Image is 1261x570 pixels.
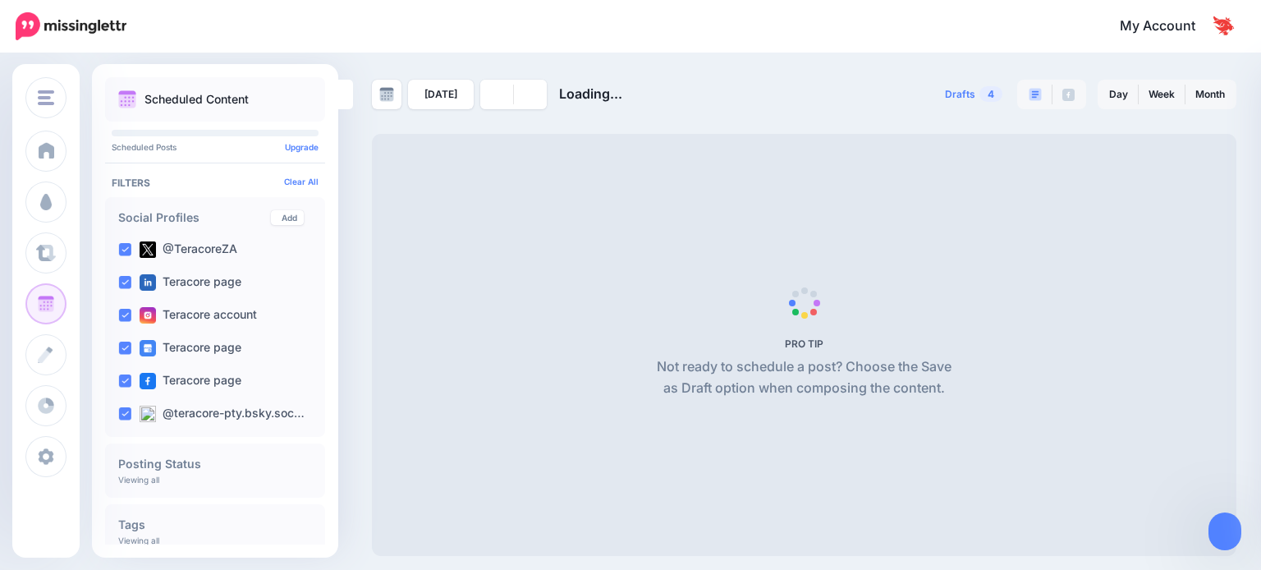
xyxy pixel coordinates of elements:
img: instagram-square.png [140,307,156,324]
span: Drafts [945,90,975,99]
img: Missinglettr [16,12,126,40]
p: Viewing all [118,475,159,485]
a: Drafts4 [935,80,1012,109]
img: calendar-grey-darker.png [379,87,394,102]
img: twitter-square.png [140,241,156,258]
img: linkedin-square.png [140,274,156,291]
a: Day [1099,81,1138,108]
p: Scheduled Posts [112,143,319,151]
label: @TeracoreZA [140,241,237,258]
a: Clear All [284,177,319,186]
label: Teracore page [140,274,241,291]
label: Teracore account [140,307,257,324]
p: Not ready to schedule a post? Choose the Save as Draft option when composing the content. [650,356,958,399]
label: @teracore-pty.bsky.soc… [140,406,305,422]
p: Scheduled Content [144,94,249,105]
h4: Social Profiles [118,212,271,223]
h4: Tags [118,519,312,531]
p: Viewing all [118,536,159,545]
h4: Posting Status [118,458,312,470]
a: [DATE] [408,80,474,109]
img: facebook-grey-square.png [1062,89,1075,101]
img: google_business-square.png [140,340,156,356]
h4: Filters [112,177,319,189]
label: Teracore page [140,340,241,356]
img: paragraph-boxed.png [1029,88,1042,101]
img: calendar.png [118,90,136,108]
img: bluesky-square.png [140,406,156,422]
span: 4 [979,86,1002,102]
img: menu.png [38,90,54,105]
a: My Account [1103,7,1236,47]
a: Week [1139,81,1185,108]
a: Month [1185,81,1235,108]
label: Teracore page [140,373,241,389]
h5: PRO TIP [650,338,958,350]
a: Upgrade [285,142,319,152]
img: facebook-square.png [140,373,156,389]
a: Add [271,210,304,225]
span: Loading... [559,85,622,102]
